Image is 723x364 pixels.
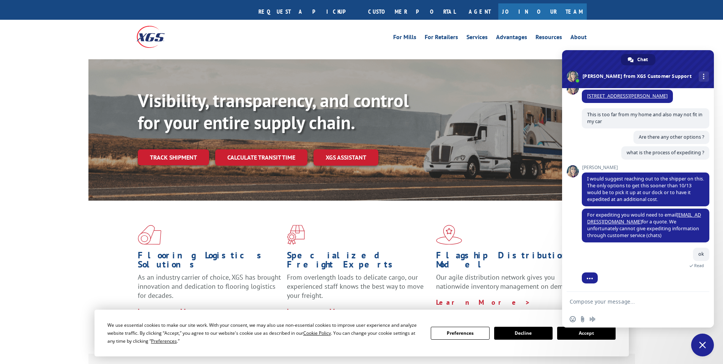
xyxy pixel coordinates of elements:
[287,307,381,316] a: Learn More >
[95,310,629,356] div: Cookie Consent Prompt
[570,316,576,322] span: Insert an emoji
[621,54,655,65] div: Chat
[425,34,458,43] a: For Retailers
[138,149,209,165] a: Track shipment
[436,273,576,291] span: Our agile distribution network gives you nationwide inventory management on demand.
[215,149,307,166] a: Calculate transit time
[436,298,531,307] a: Learn More >
[393,34,416,43] a: For Mills
[138,307,232,316] a: Learn More >
[536,34,562,43] a: Resources
[138,225,161,245] img: xgs-icon-total-supply-chain-intelligence-red
[138,273,281,300] span: As an industry carrier of choice, XGS has brought innovation and dedication to flooring logistics...
[587,212,701,225] a: [EMAIL_ADDRESS][DOMAIN_NAME]
[362,3,461,20] a: Customer Portal
[580,316,586,322] span: Send a file
[570,34,587,43] a: About
[587,93,668,99] span: [STREET_ADDRESS][PERSON_NAME]
[436,251,580,273] h1: Flagship Distribution Model
[498,3,587,20] a: Join Our Team
[698,251,704,257] span: ok
[287,273,430,307] p: From overlength loads to delicate cargo, our experienced staff knows the best way to move your fr...
[287,251,430,273] h1: Specialized Freight Experts
[587,111,703,125] span: This is too far from my home and also may not fit in my car
[627,149,704,156] span: what is the process of expediting ?
[138,251,281,273] h1: Flooring Logistics Solutions
[582,165,709,170] span: [PERSON_NAME]
[287,225,305,245] img: xgs-icon-focused-on-flooring-red
[494,327,553,340] button: Decline
[138,89,409,134] b: Visibility, transparency, and control for your entire supply chain.
[557,327,616,340] button: Accept
[466,34,488,43] a: Services
[587,176,704,203] span: I would suggest reaching out to the shipper on this. The only options to get this sooner than 10/...
[107,321,422,345] div: We use essential cookies to make our site work. With your consent, we may also use non-essential ...
[699,71,709,82] div: More channels
[461,3,498,20] a: Agent
[313,149,378,166] a: XGS ASSISTANT
[436,225,462,245] img: xgs-icon-flagship-distribution-model-red
[637,54,648,65] span: Chat
[431,327,489,340] button: Preferences
[587,212,701,239] span: For expediting you would need to email for a quote. We unfortunately cannot give expediting infor...
[496,34,527,43] a: Advantages
[694,263,704,268] span: Read
[589,316,595,322] span: Audio message
[253,3,362,20] a: Request a pickup
[151,338,177,344] span: Preferences
[691,334,714,356] div: Close chat
[303,330,331,336] span: Cookie Policy
[570,298,690,305] textarea: Compose your message...
[639,134,704,140] span: Are there any other options ?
